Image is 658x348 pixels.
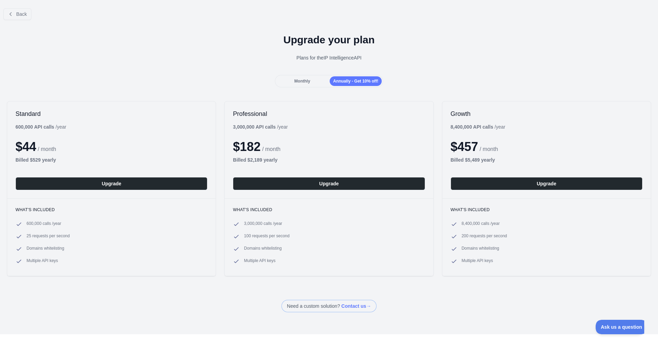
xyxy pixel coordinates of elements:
[451,110,642,118] h2: Growth
[233,140,260,154] span: $ 182
[596,320,644,334] iframe: Toggle Customer Support
[233,110,425,118] h2: Professional
[233,123,288,130] div: / year
[451,140,478,154] span: $ 457
[451,124,493,130] b: 8,400,000 API calls
[233,124,276,130] b: 3,000,000 API calls
[451,123,505,130] div: / year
